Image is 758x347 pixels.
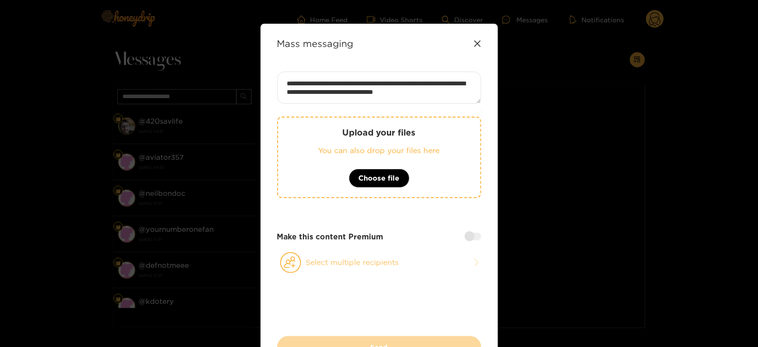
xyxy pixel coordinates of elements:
[297,145,461,156] p: You can also drop your files here
[297,127,461,138] p: Upload your files
[359,173,400,184] span: Choose file
[277,231,384,242] strong: Make this content Premium
[277,252,481,274] button: Select multiple recipients
[349,169,410,188] button: Choose file
[277,38,354,49] strong: Mass messaging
